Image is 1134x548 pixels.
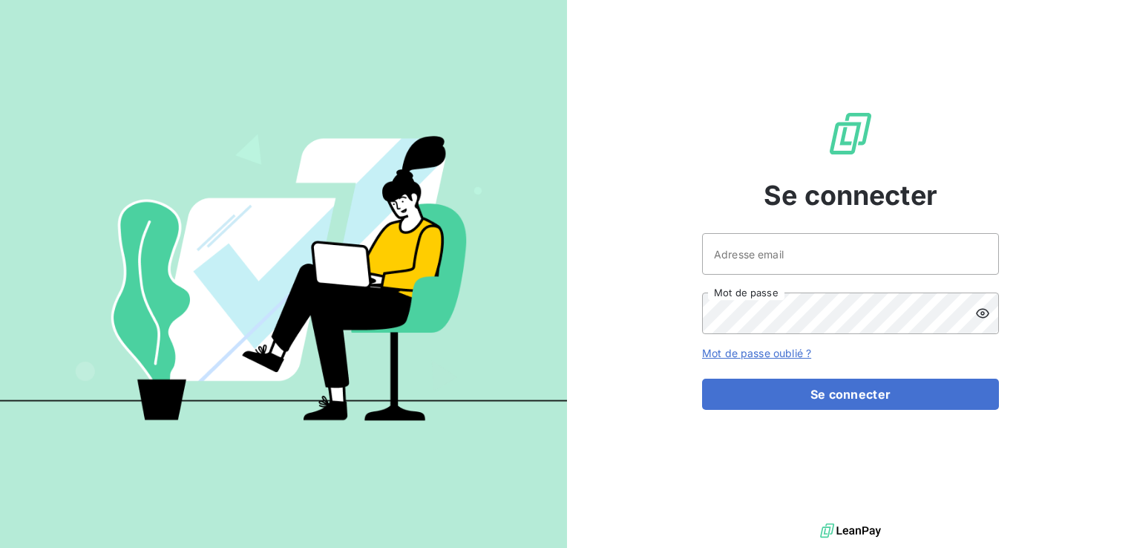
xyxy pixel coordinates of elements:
[820,520,881,542] img: logo
[702,233,999,275] input: placeholder
[702,347,811,359] a: Mot de passe oublié ?
[764,175,937,215] span: Se connecter
[827,110,874,157] img: Logo LeanPay
[702,379,999,410] button: Se connecter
